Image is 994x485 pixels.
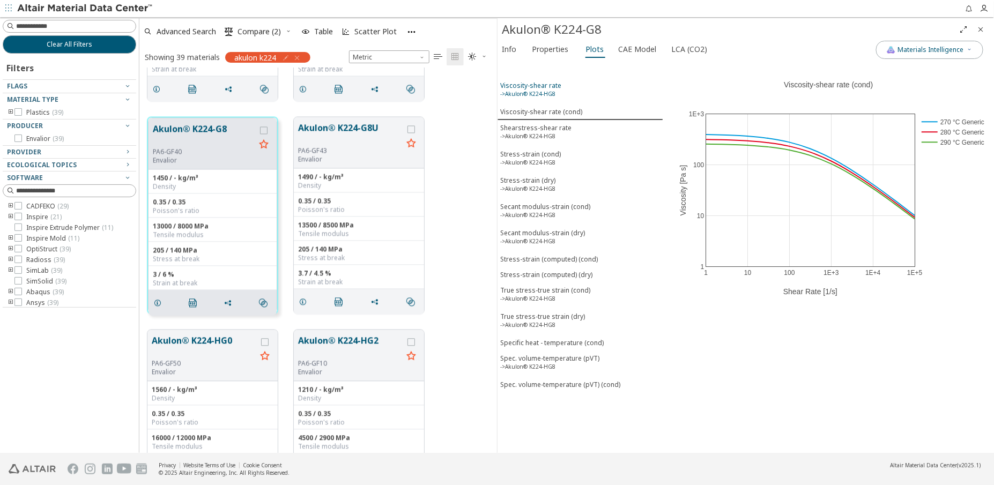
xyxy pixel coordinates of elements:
[225,27,233,36] i: 
[406,85,415,93] i: 
[500,363,555,370] sup: ->Akulon® K224-HG8
[26,223,113,232] span: Inspire Extrude Polymer
[298,368,403,376] p: Envalior
[54,255,65,264] span: ( 39 )
[152,442,273,451] div: Tensile modulus
[50,212,62,221] span: ( 21 )
[7,234,14,243] i: toogle group
[349,50,429,63] div: Unit System
[7,147,41,156] span: Provider
[3,159,136,171] button: Ecological Topics
[188,85,197,93] i: 
[57,202,69,211] span: ( 29 )
[68,234,79,243] span: ( 11 )
[502,41,516,58] span: Info
[3,54,39,79] div: Filters
[7,245,14,253] i: toogle group
[898,46,964,54] span: Materials Intelligence
[47,40,92,49] span: Clear All Filters
[502,21,955,38] div: Akulon® K224-G8
[973,21,990,38] button: Close
[500,159,555,166] sup: ->Akulon® K224-HG8
[153,182,272,191] div: Density
[887,46,895,54] img: AI Copilot
[498,309,663,335] button: True stress-true strain (dry)->Akulon® K224-HG8
[498,146,663,173] button: Stress-strain (cond)->Akulon® K224-HG8
[7,213,14,221] i: toogle group
[955,21,973,38] button: Full Screen
[500,354,599,374] div: Spec. volume-temperature (pVT)
[153,147,255,156] div: PA6-GF40
[147,78,170,100] button: Details
[153,206,272,215] div: Poisson's ratio
[26,288,64,296] span: Abaqus
[153,156,255,165] p: Envalior
[498,173,663,199] button: Stress-strain (dry)->Akulon® K224-HG8
[152,65,273,73] div: Strain at break
[314,28,333,35] span: Table
[153,230,272,239] div: Tensile modulus
[498,251,663,267] button: Stress-strain (computed) (cond)
[159,461,176,469] a: Privacy
[7,299,14,307] i: toogle group
[498,335,663,350] button: Specific heat - temperature (cond)
[500,286,590,305] div: True stress-true strain (cond)
[298,181,420,190] div: Density
[298,278,420,286] div: Strain at break
[7,121,43,130] span: Producer
[7,160,77,169] span: Ecological Topics
[219,78,242,100] button: Share
[294,78,316,100] button: Details
[618,41,656,58] span: CAE Model
[500,132,555,140] sup: ->Akulon® K224-HG8
[7,95,58,104] span: Material Type
[500,176,555,196] div: Stress-strain (dry)
[26,202,69,211] span: CADFEKO
[335,85,343,93] i: 
[7,173,43,182] span: Software
[3,146,136,159] button: Provider
[498,267,663,282] button: Stress-strain (computed) (dry)
[55,277,66,286] span: ( 39 )
[298,269,420,278] div: 3.7 / 4.5 %
[500,338,604,347] div: Specific heat - temperature (cond)
[298,385,420,394] div: 1210 / - kg/m³
[890,461,981,469] div: (v2025.1)
[52,108,63,117] span: ( 39 )
[260,85,269,93] i: 
[498,377,663,392] button: Spec. volume-temperature (pVT) (cond)
[464,48,492,65] button: Theme
[406,297,415,306] i: 
[298,253,420,262] div: Stress at break
[3,120,136,132] button: Producer
[498,350,663,377] button: Spec. volume-temperature (pVT)->Akulon® K224-HG8
[500,81,561,101] div: Viscosity-shear rate
[26,234,79,243] span: Inspire Mold
[153,246,272,255] div: 205 / 140 MPa
[149,292,171,314] button: Details
[500,150,561,169] div: Stress-strain (cond)
[153,255,272,263] div: Stress at break
[159,469,290,476] div: © 2025 Altair Engineering, Inc. All Rights Reserved.
[298,121,403,146] button: Akulon® K224-G8U
[7,256,14,264] i: toogle group
[498,199,663,225] button: Secant modulus-strain (cond)->Akulon® K224-HG8
[17,3,154,14] img: Altair Material Data Center
[403,348,420,365] button: Favorite
[7,81,27,91] span: Flags
[500,107,582,116] div: Viscosity-shear rate (cond)
[47,298,58,307] span: ( 39 )
[255,78,278,100] button: Similar search
[349,50,429,63] span: Metric
[298,442,420,451] div: Tensile modulus
[298,334,403,359] button: Akulon® K224-HG2
[152,334,256,359] button: Akulon® K224-HG0
[153,122,255,147] button: Akulon® K224-G8
[26,256,65,264] span: Radioss
[153,279,272,287] div: Strain at break
[53,287,64,296] span: ( 39 )
[671,41,707,58] span: LCA (CO2)
[145,52,220,62] div: Showing 39 materials
[26,213,62,221] span: Inspire
[298,155,403,163] p: Envalior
